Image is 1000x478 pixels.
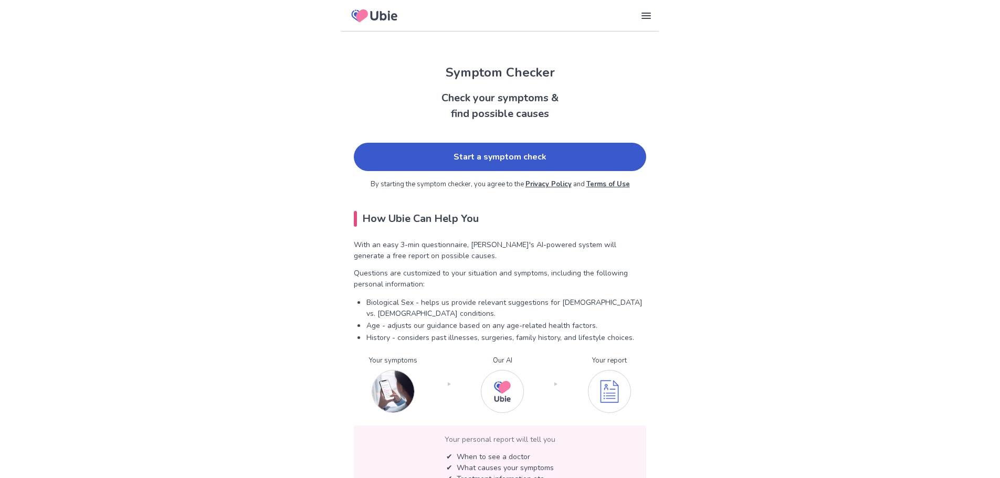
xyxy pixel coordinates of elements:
[362,434,638,445] p: Your personal report will tell you
[341,63,659,82] h1: Symptom Checker
[481,370,524,413] img: Our AI checks your symptoms
[446,462,554,473] p: ✔︎ What causes your symptoms
[588,356,631,366] p: Your report
[354,268,646,290] p: Questions are customized to your situation and symptoms, including the following personal informa...
[341,90,659,122] h2: Check your symptoms & find possible causes
[525,179,572,189] a: Privacy Policy
[366,297,646,319] p: Biological Sex - helps us provide relevant suggestions for [DEMOGRAPHIC_DATA] vs. [DEMOGRAPHIC_DA...
[586,179,630,189] a: Terms of Use
[354,179,646,190] p: By starting the symptom checker, you agree to the and
[354,143,646,171] a: Start a symptom check
[366,320,646,331] p: Age - adjusts our guidance based on any age-related health factors.
[372,370,415,413] img: Input your symptoms
[588,370,631,413] img: You get your personalized report
[481,356,524,366] p: Our AI
[369,356,417,366] p: Your symptoms
[354,211,646,227] h2: How Ubie Can Help You
[366,332,646,343] p: History - considers past illnesses, surgeries, family history, and lifestyle choices.
[446,451,554,462] p: ✔ When to see a doctor
[354,239,646,261] p: With an easy 3-min questionnaire, [PERSON_NAME]'s AI-powered system will generate a free report o...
